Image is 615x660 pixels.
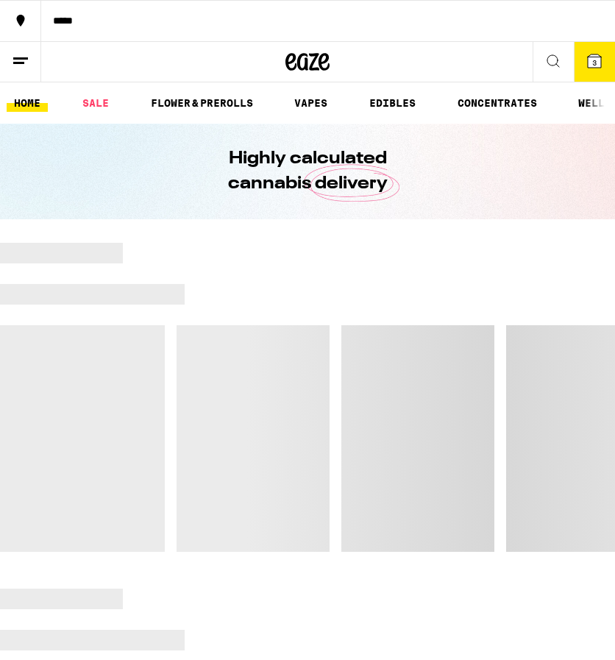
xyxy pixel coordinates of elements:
a: EDIBLES [362,94,423,112]
span: 3 [592,58,597,67]
h1: Highly calculated cannabis delivery [186,146,429,196]
a: VAPES [287,94,335,112]
a: HOME [7,94,48,112]
a: SALE [75,94,116,112]
a: FLOWER & PREROLLS [143,94,260,112]
a: CONCENTRATES [450,94,544,112]
button: 3 [574,42,615,82]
